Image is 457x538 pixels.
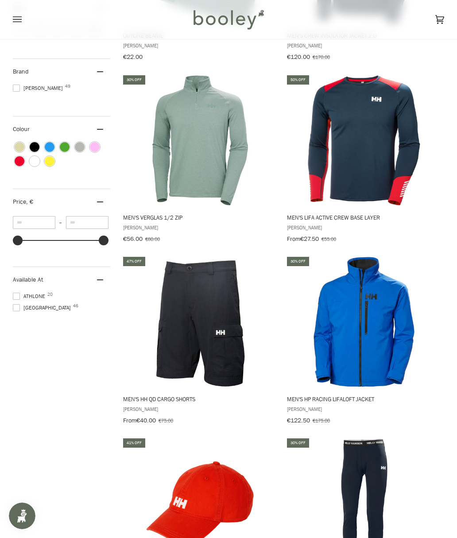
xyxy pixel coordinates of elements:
img: Booley [190,7,267,32]
span: €170.00 [313,53,330,61]
a: Men's HP Racing LifaLoft Jacket [286,255,443,427]
div: 47% off [123,257,145,266]
span: Colour: White [30,156,39,166]
span: €80.00 [145,235,160,243]
span: Men's Verglas 1/2 Zip [123,213,278,221]
span: Colour: Red [15,156,24,166]
span: Available At [13,275,43,284]
span: 49 [65,84,70,89]
span: Brand [13,67,29,76]
span: Colour: Yellow [45,156,54,166]
input: Maximum value [66,216,108,229]
a: Men's Verglas 1/2 Zip [122,74,279,246]
span: Men's Lifa Active Crew Base Layer [287,213,442,221]
div: 41% off [123,438,145,448]
img: Helly Hansen Men's HP Racing Lifaloft Jacket Cobalt 2.0 - Booley Galway [298,255,430,388]
span: Colour: Black [30,142,39,152]
div: 50% off [287,75,309,85]
span: €122.50 [287,416,310,425]
span: [PERSON_NAME] [13,84,66,92]
span: Colour: Grey [75,142,85,152]
span: 46 [73,304,78,308]
span: €22.00 [123,53,143,61]
img: Helly Hansen Men's Lifa Active Crew Base Layer Navy - Booley Galway [298,74,430,207]
span: €27.50 [300,235,319,243]
span: – [55,219,66,226]
span: [PERSON_NAME] [123,405,278,413]
a: Men's HH QD Cargo Shorts [122,255,279,427]
span: €56.00 [123,235,143,243]
input: Minimum value [13,216,55,229]
img: Helly Hansen Men's Verglas 1/2 Zip Cactus - Booley Galway [134,74,267,207]
span: Colour: Green [60,142,70,152]
span: [PERSON_NAME] [123,42,278,49]
span: From [123,416,136,425]
span: , € [26,197,33,206]
span: €40.00 [136,416,156,425]
span: [PERSON_NAME] [287,42,442,49]
span: Colour: Beige [15,142,24,152]
span: [PERSON_NAME] [287,224,442,231]
span: €175.00 [313,417,330,424]
span: [GEOGRAPHIC_DATA] [13,304,74,312]
div: 30% off [123,75,145,85]
span: €120.00 [287,53,310,61]
span: 20 [47,292,53,297]
span: €75.00 [159,417,173,424]
div: 30% off [287,438,309,448]
span: Athlone [13,292,48,300]
span: Colour: Pink [90,142,100,152]
span: [PERSON_NAME] [287,405,442,413]
span: €55.00 [321,235,336,243]
a: Men's Lifa Active Crew Base Layer [286,74,443,246]
span: Men's HP Racing LifaLoft Jacket [287,395,442,403]
span: Price [13,197,33,206]
iframe: Button to open loyalty program pop-up [9,503,35,529]
img: Helly Hansen Men's HH QD Cargo Shorts Navy - Booley Galway [134,255,267,388]
span: Colour: Blue [45,142,54,152]
span: Men's HH QD Cargo Shorts [123,395,278,403]
span: Colour [13,125,36,133]
span: [PERSON_NAME] [123,224,278,231]
div: 30% off [287,257,309,266]
span: From [287,235,300,243]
